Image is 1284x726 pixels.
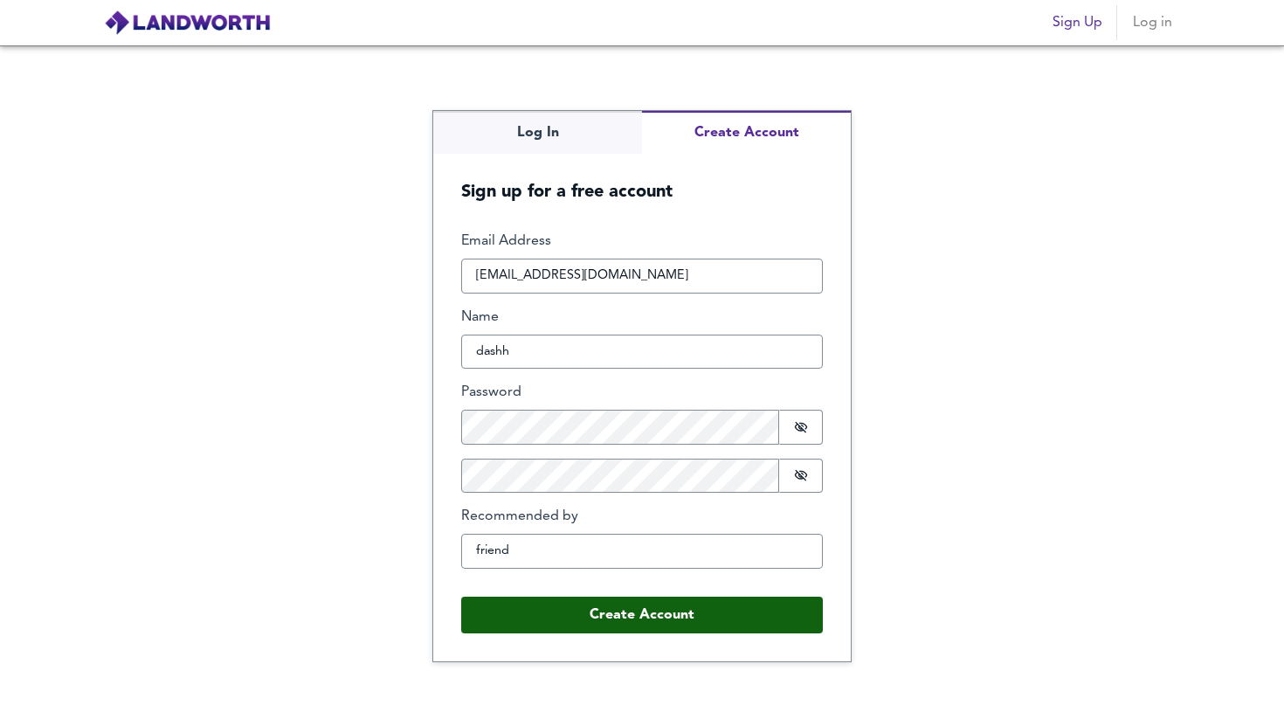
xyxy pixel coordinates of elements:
[461,383,823,403] label: Password
[433,154,851,204] h5: Sign up for a free account
[1046,5,1109,40] button: Sign Up
[461,534,823,569] input: How did you hear of Landworth?
[1131,10,1173,35] span: Log in
[461,597,823,633] button: Create Account
[1124,5,1180,40] button: Log in
[779,410,823,445] button: Show password
[104,10,271,36] img: logo
[779,459,823,494] button: Show password
[461,232,823,252] label: Email Address
[642,111,851,154] button: Create Account
[461,308,823,328] label: Name
[1053,10,1102,35] span: Sign Up
[461,507,823,527] label: Recommended by
[433,111,642,154] button: Log In
[461,335,823,370] input: What should we call you?
[461,259,823,294] input: How can we reach you?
